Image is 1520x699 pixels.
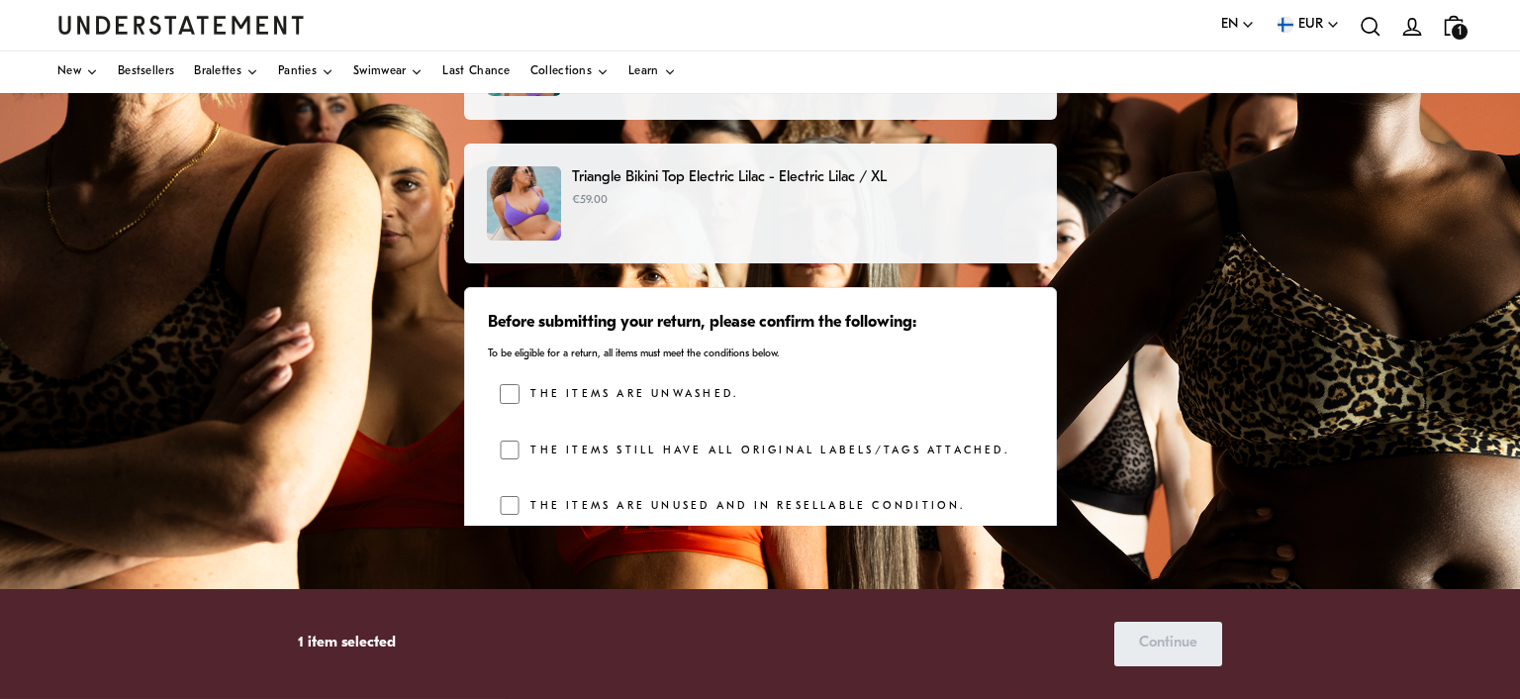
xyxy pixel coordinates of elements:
span: EUR [1298,14,1323,36]
a: Learn [628,51,676,93]
span: Collections [530,66,592,78]
span: EN [1221,14,1238,36]
button: EUR [1275,14,1340,36]
label: The items are unwashed. [522,384,738,406]
img: 9_fb711f11-1518-4cf8-98c7-8c3f5d24aa6d.jpg [487,166,560,240]
a: Bralettes [194,51,258,93]
a: Bestsellers [118,51,174,93]
a: Understatement Homepage [57,16,305,34]
a: Last Chance [442,51,510,93]
span: Swimwear [353,66,406,78]
span: New [57,66,81,78]
span: Panties [278,66,317,78]
a: Panties [278,51,333,93]
span: Learn [628,66,659,78]
label: The items are unused and in resellable condition. [522,496,965,518]
label: The items still have all original labels/tags attached. [522,441,1008,462]
p: Triangle Bikini Top Electric Lilac - Electric Lilac / XL [572,166,1032,191]
span: 1 [1452,24,1468,40]
a: 1 [1433,5,1474,46]
a: Swimwear [353,51,423,93]
a: Collections [530,51,609,93]
h3: Before submitting your return, please confirm the following: [488,312,1031,335]
p: €59.00 [572,191,1032,209]
a: New [57,51,98,93]
span: Bralettes [194,66,241,78]
span: Bestsellers [118,66,174,78]
button: EN [1221,14,1255,36]
span: Last Chance [442,66,510,78]
p: To be eligible for a return, all items must meet the conditions below. [488,347,1031,361]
